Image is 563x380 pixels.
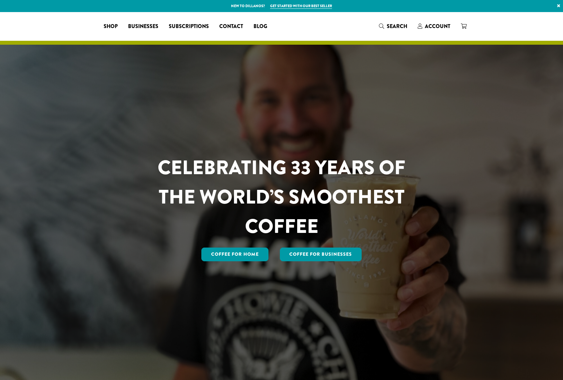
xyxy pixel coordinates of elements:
[425,23,450,30] span: Account
[270,3,332,9] a: Get started with our best seller
[387,23,407,30] span: Search
[138,153,425,241] h1: CELEBRATING 33 YEARS OF THE WORLD’S SMOOTHEST COFFEE
[98,21,123,32] a: Shop
[169,23,209,31] span: Subscriptions
[253,23,267,31] span: Blog
[219,23,243,31] span: Contact
[201,248,268,261] a: Coffee for Home
[104,23,118,31] span: Shop
[374,21,412,32] a: Search
[280,248,362,261] a: Coffee For Businesses
[128,23,158,31] span: Businesses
